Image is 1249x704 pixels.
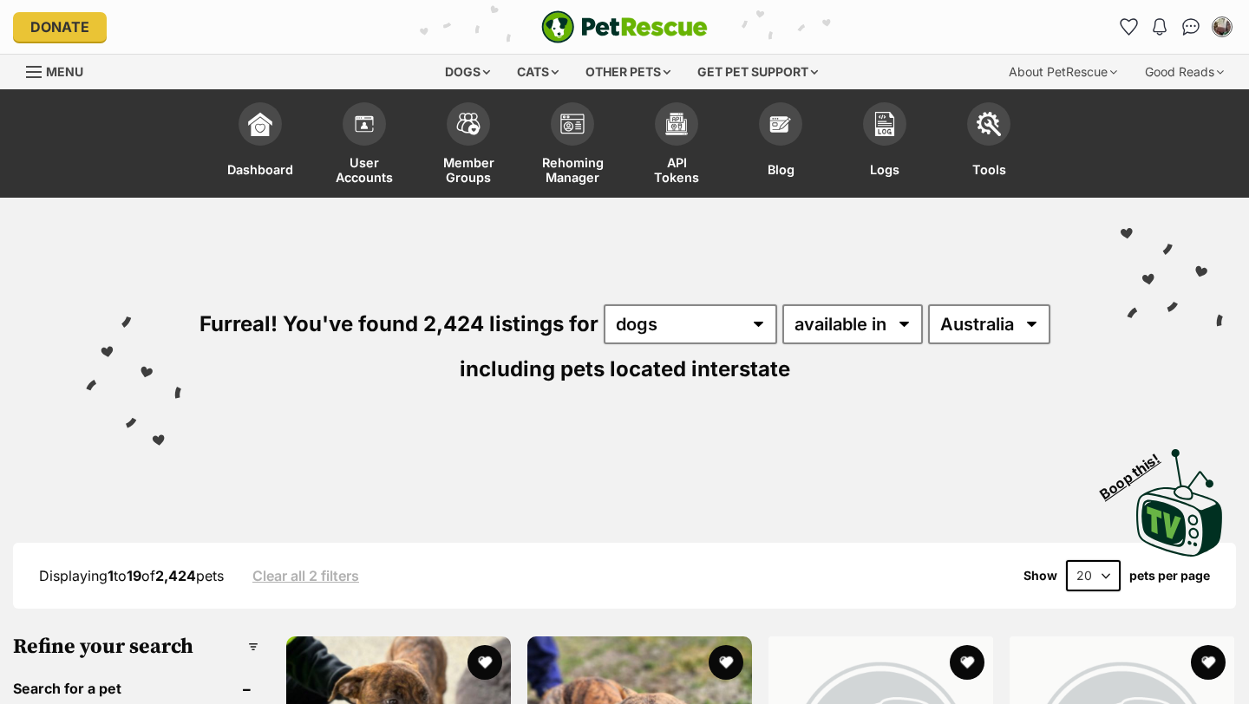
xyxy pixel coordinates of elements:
img: logo-e224e6f780fb5917bec1dbf3a21bbac754714ae5b6737aabdf751b685950b380.svg [541,10,708,43]
img: notifications-46538b983faf8c2785f20acdc204bb7945ddae34d4c08c2a6579f10ce5e182be.svg [1153,18,1167,36]
span: Tools [972,154,1006,185]
img: members-icon-d6bcda0bfb97e5ba05b48644448dc2971f67d37433e5abca221da40c41542bd5.svg [352,112,376,136]
a: Tools [937,94,1041,198]
a: PetRescue [541,10,708,43]
a: Favourites [1115,13,1142,41]
button: favourite [1191,645,1226,680]
a: Boop this! [1136,433,1223,560]
button: favourite [468,645,502,680]
span: Blog [768,154,795,185]
strong: 1 [108,567,114,584]
a: Conversations [1177,13,1205,41]
img: blogs-icon-e71fceff818bbaa76155c998696f2ea9b8fc06abc828b24f45ee82a475c2fd99.svg [768,112,793,136]
span: Displaying to of pets [39,567,224,584]
a: Clear all 2 filters [252,568,359,583]
div: About PetRescue [997,55,1129,89]
span: Dashboard [227,154,293,185]
span: Member Groups [438,154,499,185]
img: tools-icon-677f8b7d46040df57c17cb185196fc8e01b2b03676c49af7ba82c462532e62ee.svg [977,112,1001,136]
img: dashboard-icon-eb2f2d2d3e046f16d808141f083e7271f6b2e854fb5c12c21221c1fb7104beca.svg [248,112,272,136]
h3: Refine your search [13,635,258,659]
span: API Tokens [646,154,707,185]
span: User Accounts [334,154,395,185]
div: Good Reads [1133,55,1236,89]
img: team-members-icon-5396bd8760b3fe7c0b43da4ab00e1e3bb1a5d9ba89233759b79545d2d3fc5d0d.svg [456,113,481,135]
img: api-icon-849e3a9e6f871e3acf1f60245d25b4cd0aad652aa5f5372336901a6a67317bd8.svg [664,112,689,136]
a: Rehoming Manager [520,94,624,198]
span: Menu [46,64,83,79]
img: Susan Irwin profile pic [1213,18,1231,36]
a: User Accounts [312,94,416,198]
span: Logs [870,154,899,185]
span: Boop this! [1097,440,1177,502]
div: Cats [505,55,571,89]
ul: Account quick links [1115,13,1236,41]
a: Menu [26,55,95,86]
a: API Tokens [624,94,729,198]
button: favourite [950,645,984,680]
button: favourite [709,645,743,680]
img: group-profile-icon-3fa3cf56718a62981997c0bc7e787c4b2cf8bcc04b72c1350f741eb67cf2f40e.svg [560,114,585,134]
strong: 19 [127,567,141,584]
a: Blog [729,94,833,198]
img: chat-41dd97257d64d25036548639549fe6c8038ab92f7586957e7f3b1b290dea8141.svg [1182,18,1200,36]
header: Search for a pet [13,681,258,696]
button: Notifications [1146,13,1174,41]
a: Dashboard [208,94,312,198]
label: pets per page [1129,569,1210,583]
strong: 2,424 [155,567,196,584]
span: Rehoming Manager [542,154,604,185]
a: Donate [13,12,107,42]
div: Other pets [573,55,683,89]
div: Get pet support [685,55,830,89]
a: Member Groups [416,94,520,198]
img: PetRescue TV logo [1136,449,1223,557]
span: Furreal! You've found 2,424 listings for [199,311,598,336]
span: including pets located interstate [460,356,790,381]
span: Show [1023,569,1057,583]
a: Logs [833,94,937,198]
div: Dogs [433,55,502,89]
img: logs-icon-5bf4c29380941ae54b88474b1138927238aebebbc450bc62c8517511492d5a22.svg [873,112,897,136]
button: My account [1208,13,1236,41]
